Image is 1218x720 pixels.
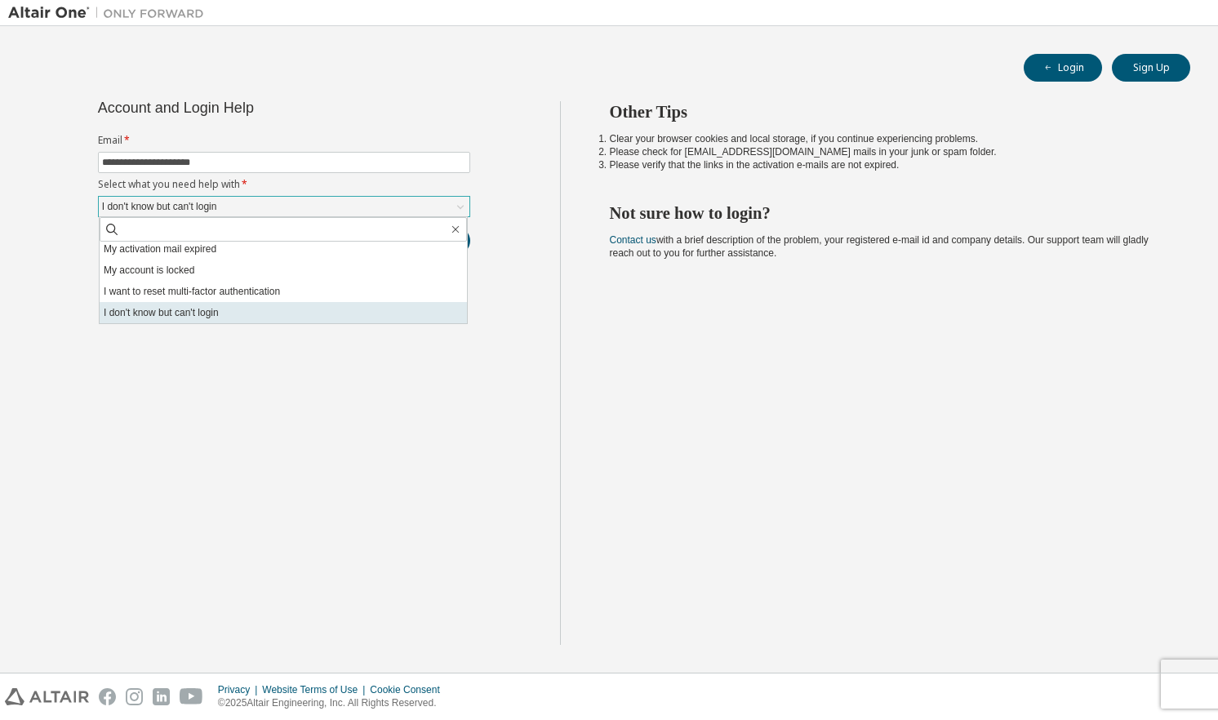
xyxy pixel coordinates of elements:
[262,683,370,696] div: Website Terms of Use
[1112,54,1190,82] button: Sign Up
[99,688,116,705] img: facebook.svg
[610,158,1162,171] li: Please verify that the links in the activation e-mails are not expired.
[1024,54,1102,82] button: Login
[5,688,89,705] img: altair_logo.svg
[126,688,143,705] img: instagram.svg
[610,132,1162,145] li: Clear your browser cookies and local storage, if you continue experiencing problems.
[610,145,1162,158] li: Please check for [EMAIL_ADDRESS][DOMAIN_NAME] mails in your junk or spam folder.
[98,134,470,147] label: Email
[98,101,396,114] div: Account and Login Help
[100,238,467,260] li: My activation mail expired
[99,197,469,216] div: I don't know but can't login
[218,683,262,696] div: Privacy
[610,234,656,246] a: Contact us
[610,202,1162,224] h2: Not sure how to login?
[8,5,212,21] img: Altair One
[98,178,470,191] label: Select what you need help with
[218,696,450,710] p: © 2025 Altair Engineering, Inc. All Rights Reserved.
[610,234,1149,259] span: with a brief description of the problem, your registered e-mail id and company details. Our suppo...
[370,683,449,696] div: Cookie Consent
[153,688,170,705] img: linkedin.svg
[100,198,220,216] div: I don't know but can't login
[610,101,1162,122] h2: Other Tips
[180,688,203,705] img: youtube.svg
